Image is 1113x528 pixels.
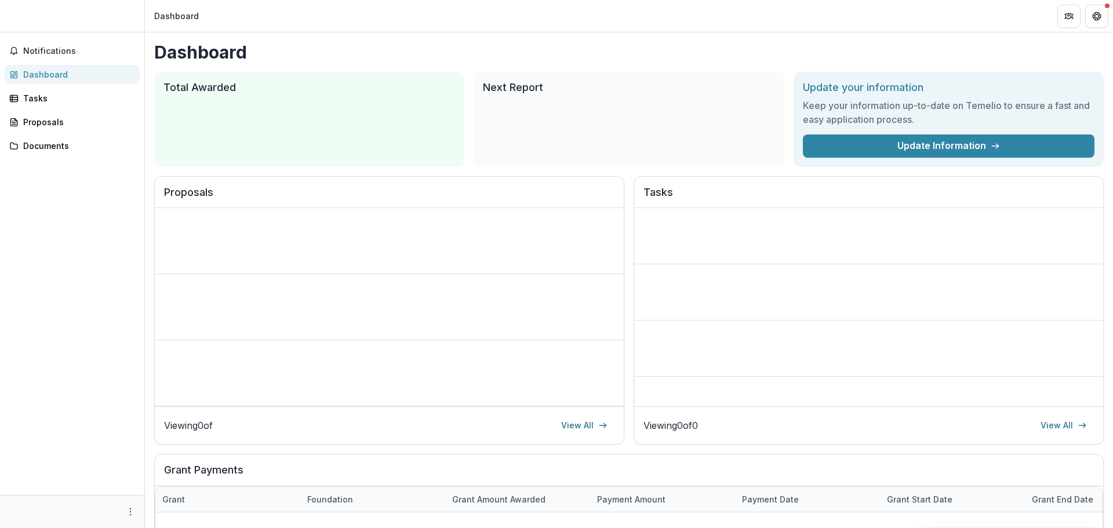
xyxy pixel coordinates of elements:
[5,89,140,108] a: Tasks
[23,140,130,152] div: Documents
[123,505,137,519] button: More
[803,134,1094,158] a: Update Information
[23,92,130,104] div: Tasks
[163,81,455,94] h2: Total Awarded
[803,99,1094,126] h3: Keep your information up-to-date on Temelio to ensure a fast and easy application process.
[154,42,1104,63] h1: Dashboard
[164,186,614,208] h2: Proposals
[150,8,203,24] nav: breadcrumb
[1057,5,1081,28] button: Partners
[164,418,213,432] p: Viewing 0 of
[643,186,1094,208] h2: Tasks
[1085,5,1108,28] button: Get Help
[154,10,199,22] div: Dashboard
[643,418,698,432] p: Viewing 0 of 0
[483,81,774,94] h2: Next Report
[23,68,130,81] div: Dashboard
[5,136,140,155] a: Documents
[5,112,140,132] a: Proposals
[5,42,140,60] button: Notifications
[554,416,614,435] a: View All
[803,81,1094,94] h2: Update your information
[5,65,140,84] a: Dashboard
[23,46,135,56] span: Notifications
[1034,416,1094,435] a: View All
[23,116,130,128] div: Proposals
[164,464,1094,486] h2: Grant Payments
